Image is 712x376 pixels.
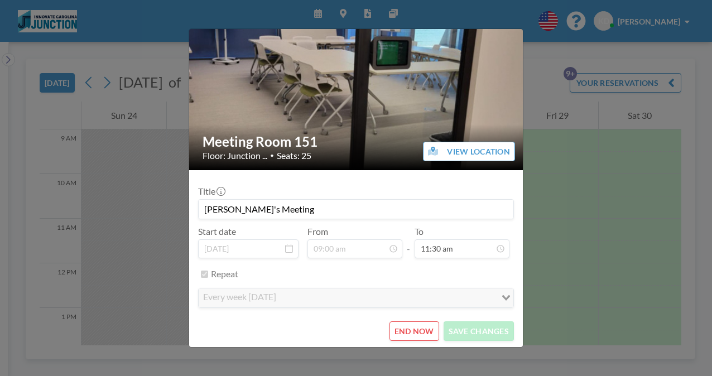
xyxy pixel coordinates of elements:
span: • [270,151,274,160]
label: Start date [198,226,236,237]
span: - [407,230,410,254]
label: Title [198,186,224,197]
span: Seats: 25 [277,150,311,161]
img: 537.jpg [189,3,524,171]
div: Search for option [199,288,513,307]
input: (No title) [199,200,513,219]
h2: Meeting Room 151 [203,133,511,150]
label: From [307,226,328,237]
button: SAVE CHANGES [444,321,514,341]
label: To [415,226,424,237]
span: Floor: Junction ... [203,150,267,161]
input: Search for option [280,291,495,305]
button: END NOW [389,321,439,341]
label: Repeat [211,268,238,279]
span: every week [DATE] [201,291,278,305]
button: VIEW LOCATION [423,142,515,161]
